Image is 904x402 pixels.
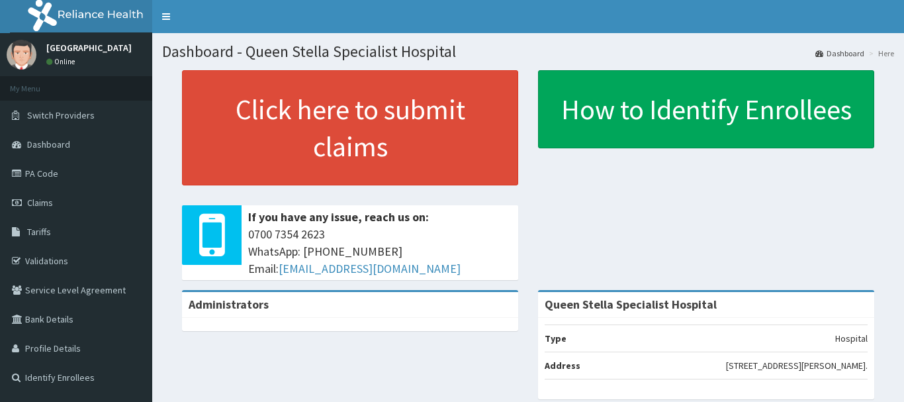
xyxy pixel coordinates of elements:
b: If you have any issue, reach us on: [248,209,429,225]
b: Administrators [189,297,269,312]
p: [GEOGRAPHIC_DATA] [46,43,132,52]
a: Dashboard [815,48,864,59]
span: Switch Providers [27,109,95,121]
img: User Image [7,40,36,70]
a: How to Identify Enrollees [538,70,874,148]
b: Address [545,360,580,372]
span: Dashboard [27,138,70,150]
span: Tariffs [27,226,51,238]
span: 0700 7354 2623 WhatsApp: [PHONE_NUMBER] Email: [248,226,512,277]
a: Click here to submit claims [182,70,518,185]
span: Claims [27,197,53,209]
b: Type [545,332,566,344]
a: Online [46,57,78,66]
li: Here [866,48,894,59]
strong: Queen Stella Specialist Hospital [545,297,717,312]
a: [EMAIL_ADDRESS][DOMAIN_NAME] [279,261,461,276]
p: [STREET_ADDRESS][PERSON_NAME]. [726,359,868,372]
p: Hospital [835,332,868,345]
h1: Dashboard - Queen Stella Specialist Hospital [162,43,894,60]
